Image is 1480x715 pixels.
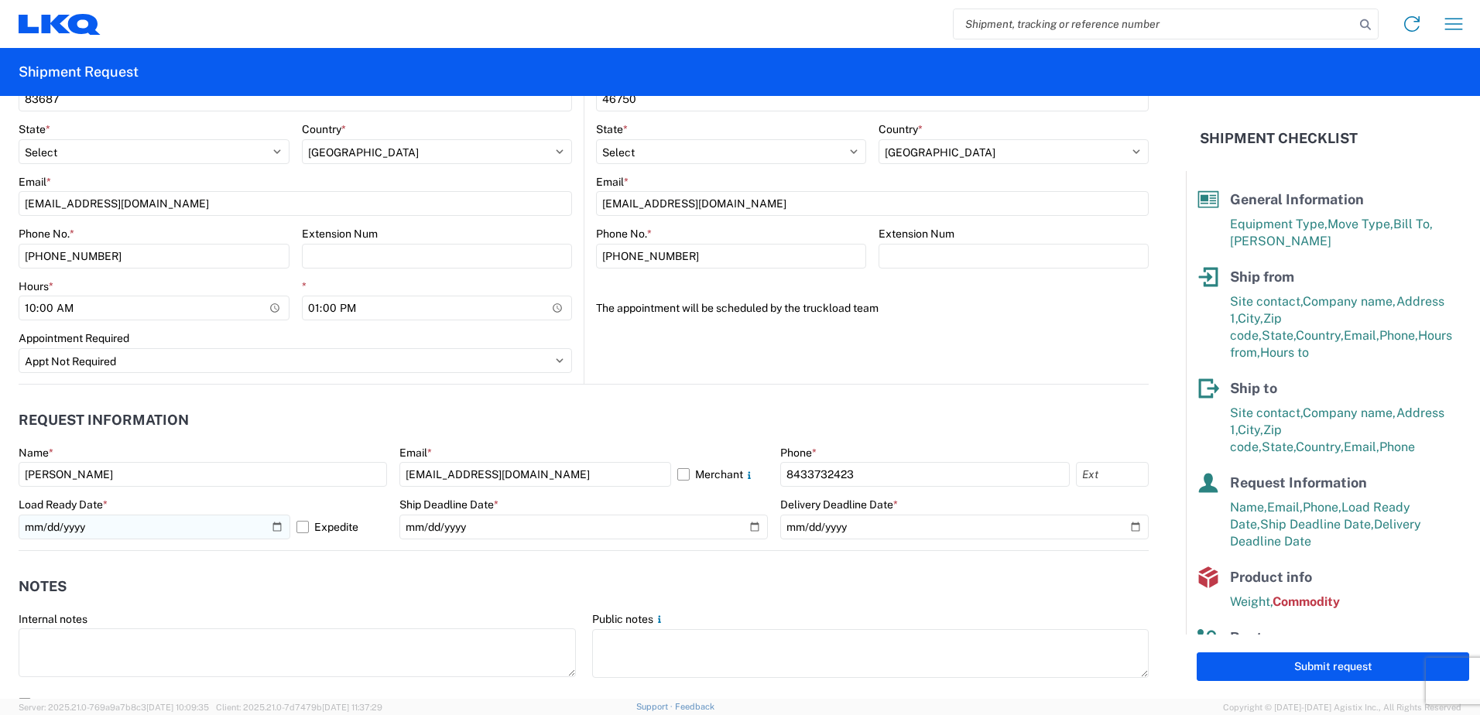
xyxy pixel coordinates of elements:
[19,612,87,626] label: Internal notes
[1379,440,1415,454] span: Phone
[1379,328,1418,343] span: Phone,
[1296,328,1344,343] span: Country,
[1230,380,1277,396] span: Ship to
[322,703,382,712] span: [DATE] 11:37:29
[879,227,954,241] label: Extension Num
[1303,294,1396,309] span: Company name,
[1230,234,1331,248] span: [PERSON_NAME]
[1238,311,1263,326] span: City,
[1230,294,1303,309] span: Site contact,
[1260,517,1374,532] span: Ship Deadline Date,
[954,9,1355,39] input: Shipment, tracking or reference number
[1303,405,1396,420] span: Company name,
[1200,129,1358,148] h2: Shipment Checklist
[1230,191,1364,207] span: General Information
[1238,422,1263,437] span: City,
[1262,440,1296,454] span: State,
[19,579,67,594] h2: Notes
[1230,500,1267,515] span: Name,
[1230,405,1303,420] span: Site contact,
[19,175,51,189] label: Email
[1230,629,1270,645] span: Route
[1273,594,1340,609] span: Commodity
[596,122,628,136] label: State
[780,498,898,511] label: Delivery Deadline Date
[1296,440,1344,454] span: Country,
[596,227,652,241] label: Phone No.
[636,702,675,711] a: Support
[1230,594,1273,609] span: Weight,
[302,227,378,241] label: Extension Num
[1230,569,1312,585] span: Product info
[592,612,666,626] label: Public notes
[1262,328,1296,343] span: State,
[1230,474,1367,491] span: Request Information
[399,498,498,511] label: Ship Deadline Date
[1344,440,1379,454] span: Email,
[1223,700,1461,714] span: Copyright © [DATE]-[DATE] Agistix Inc., All Rights Reserved
[19,412,189,428] h2: Request Information
[216,703,382,712] span: Client: 2025.21.0-7d7479b
[19,227,74,241] label: Phone No.
[1076,462,1149,487] input: Ext
[19,63,139,81] h2: Shipment Request
[596,296,879,320] label: The appointment will be scheduled by the truckload team
[19,122,50,136] label: State
[302,122,346,136] label: Country
[19,331,129,345] label: Appointment Required
[879,122,923,136] label: Country
[1197,652,1469,681] button: Submit request
[677,462,768,487] label: Merchant
[1303,500,1341,515] span: Phone,
[19,279,53,293] label: Hours
[19,703,209,712] span: Server: 2025.21.0-769a9a7b8c3
[1230,217,1328,231] span: Equipment Type,
[1328,217,1393,231] span: Move Type,
[1230,269,1294,285] span: Ship from
[19,498,108,511] label: Load Ready Date
[399,446,432,460] label: Email
[780,446,817,460] label: Phone
[1344,328,1379,343] span: Email,
[146,703,209,712] span: [DATE] 10:09:35
[296,515,387,539] label: Expedite
[675,702,714,711] a: Feedback
[1260,345,1309,360] span: Hours to
[596,175,629,189] label: Email
[19,446,53,460] label: Name
[1267,500,1303,515] span: Email,
[1393,217,1433,231] span: Bill To,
